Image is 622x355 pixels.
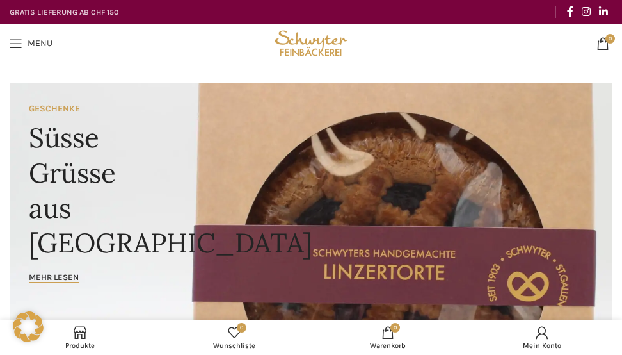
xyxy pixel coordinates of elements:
span: 0 [605,34,615,44]
span: Mein Konto [472,342,613,350]
div: My cart [311,323,465,352]
span: Produkte [10,342,151,350]
span: Warenkorb [317,342,459,350]
span: 0 [237,323,246,333]
div: Meine Wunschliste [157,323,312,352]
a: 0 Wunschliste [157,323,312,352]
a: Mein Konto [465,323,619,352]
a: Facebook social link [562,2,577,22]
span: Menu [28,39,52,48]
a: Linkedin social link [595,2,612,22]
img: Bäckerei Schwyter [272,24,351,63]
a: Produkte [3,323,157,352]
a: Open mobile menu [3,31,59,56]
a: 0 [590,31,616,56]
span: Wunschliste [164,342,305,350]
a: Site logo [272,37,351,48]
span: 0 [390,323,400,333]
a: Instagram social link [577,2,594,22]
a: 0 Warenkorb [311,323,465,352]
strong: GRATIS LIEFERUNG AB CHF 150 [10,8,118,17]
